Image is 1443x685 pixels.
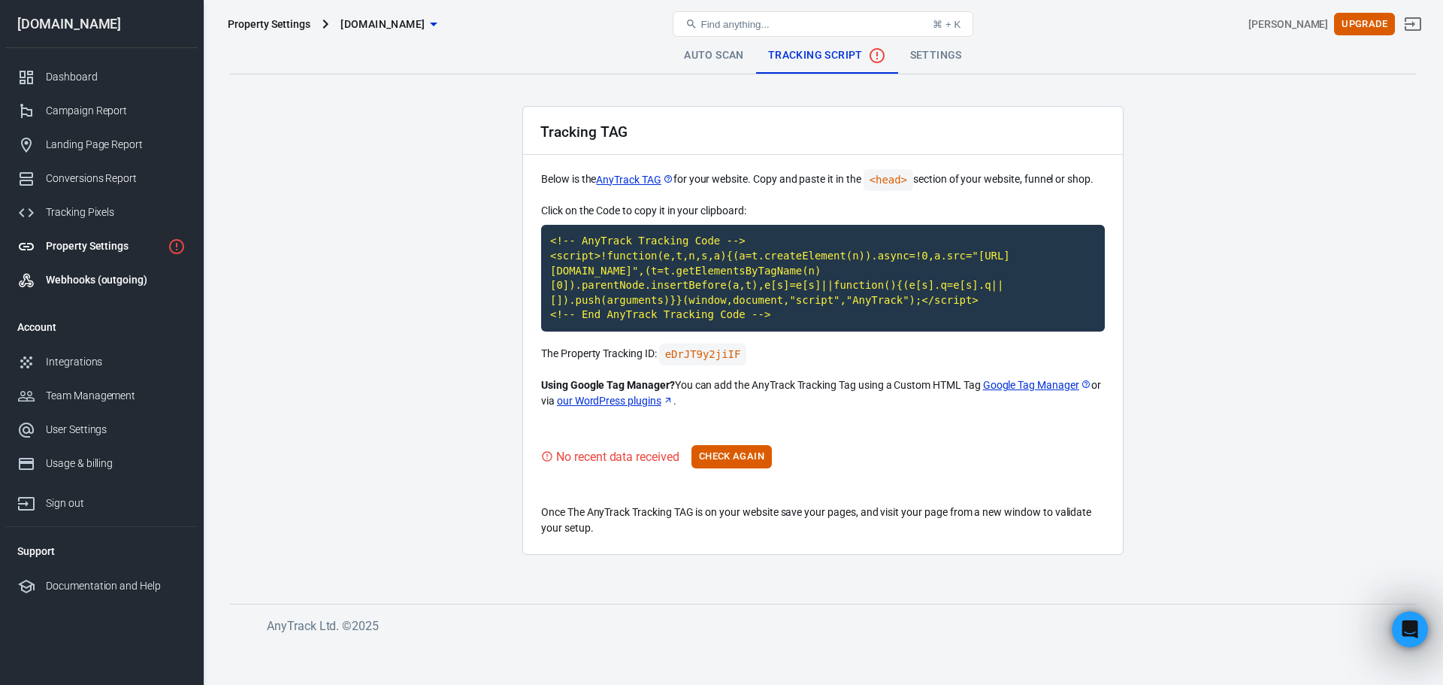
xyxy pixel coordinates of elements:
div: [DOMAIN_NAME] [5,17,198,31]
p: Once The AnyTrack Tracking TAG is on your website save your pages, and visit your page from a new... [541,505,1105,536]
a: Usage & billing [5,447,198,480]
a: Google Tag Manager [983,377,1091,393]
p: Click on the Code to copy it in your clipboard: [541,203,1105,219]
div: Landing Page Report [46,137,186,153]
button: [DOMAIN_NAME] [334,11,443,38]
div: Dashboard [46,69,186,85]
strong: Using Google Tag Manager? [541,379,675,391]
div: ⌘ + K [933,19,960,30]
a: Settings [898,38,974,74]
a: Auto Scan [672,38,756,74]
a: Team Management [5,379,198,413]
a: Property Settings [5,229,198,263]
a: AnyTrack TAG [596,172,673,188]
div: Account id: X1bacXib [1248,17,1328,32]
div: Visit your website to trigger the Tracking Tag and validate your setup. [541,447,679,466]
a: User Settings [5,413,198,447]
a: Conversions Report [5,162,198,195]
span: Tracking Script [768,47,886,65]
div: Integrations [46,354,186,370]
div: No recent data received [556,447,679,466]
code: Click to copy [541,225,1105,332]
a: Webhooks (outgoing) [5,263,198,297]
div: Tracking Pixels [46,205,186,220]
div: User Settings [46,422,186,438]
button: Find anything...⌘ + K [673,11,973,37]
button: Upgrade [1334,13,1395,36]
div: Sign out [46,496,186,511]
a: Integrations [5,345,198,379]
div: Documentation and Help [46,578,186,594]
h2: Tracking TAG [540,124,628,140]
span: Find anything... [700,19,769,30]
code: Click to copy [659,344,747,365]
div: Usage & billing [46,456,186,471]
a: Tracking Pixels [5,195,198,229]
li: Account [5,309,198,345]
li: Support [5,533,198,569]
p: Below is the for your website. Copy and paste it in the section of your website, funnel or shop. [541,169,1105,191]
p: The Property Tracking ID: [541,344,1105,365]
a: Dashboard [5,60,198,94]
div: Campaign Report [46,103,186,119]
iframe: Intercom live chat [1392,611,1428,647]
div: Property Settings [228,17,310,32]
a: Landing Page Report [5,128,198,162]
a: Campaign Report [5,94,198,128]
div: Team Management [46,388,186,404]
svg: No data received [868,47,886,65]
div: Conversions Report [46,171,186,186]
div: Property Settings [46,238,162,254]
button: Check Again [691,445,772,468]
div: Webhooks (outgoing) [46,272,186,288]
a: Sign out [1395,6,1431,42]
h6: AnyTrack Ltd. © 2025 [267,617,1394,635]
svg: Property is not installed yet [168,238,186,256]
a: our WordPress plugins [557,393,673,409]
a: Sign out [5,480,198,520]
code: <head> [864,169,913,191]
span: bluffbet.com [340,15,425,34]
p: You can add the AnyTrack Tracking Tag using a Custom HTML Tag or via . [541,377,1105,409]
